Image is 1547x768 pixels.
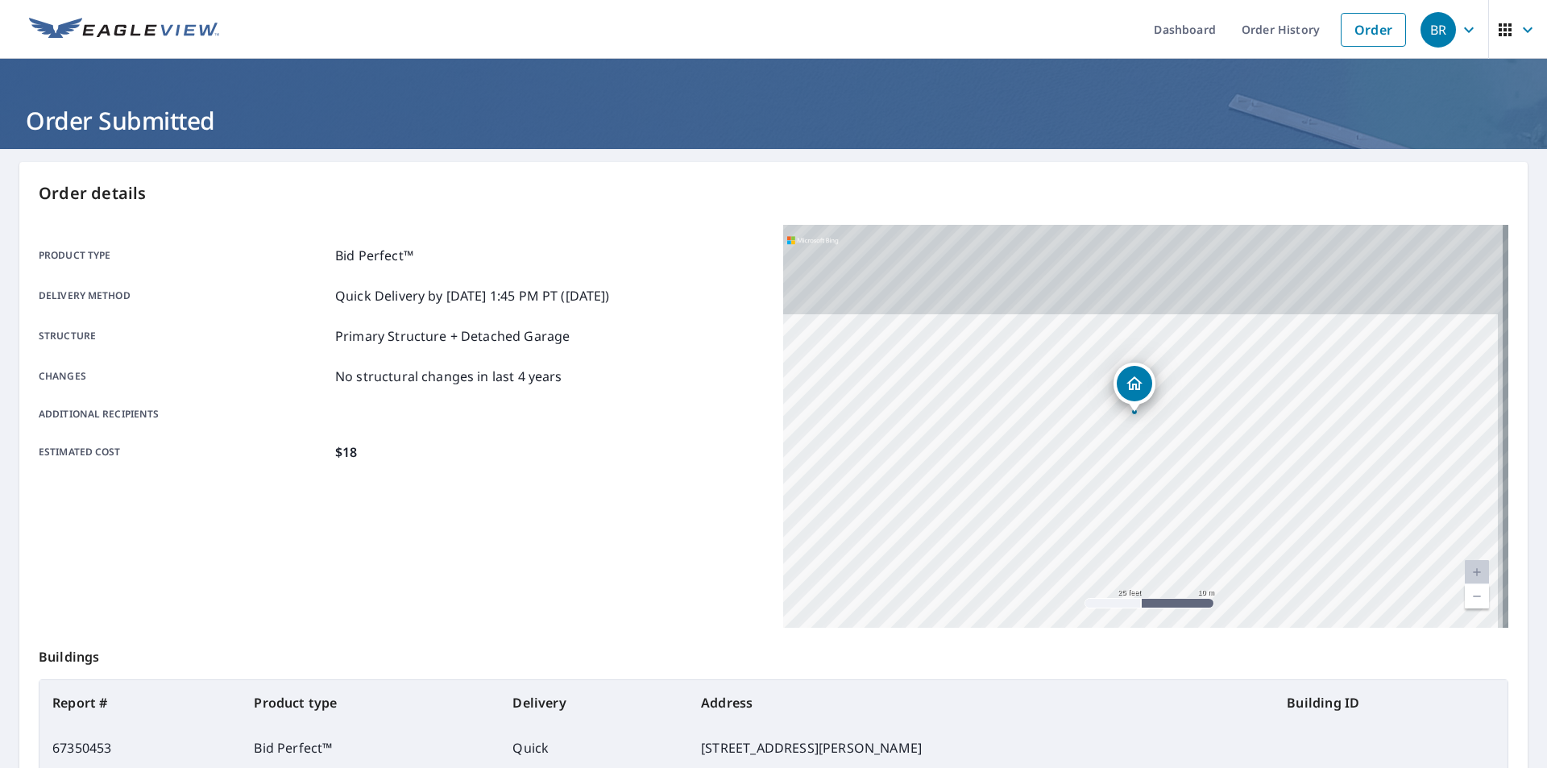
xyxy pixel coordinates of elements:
p: Product type [39,246,329,265]
th: Address [688,680,1274,725]
a: Order [1341,13,1406,47]
th: Delivery [500,680,688,725]
div: Dropped pin, building 1, Residential property, 1146 Bennett St Old Forge Pennslyvania [1114,363,1155,413]
a: Current Level 20, Zoom Out [1465,584,1489,608]
p: Buildings [39,628,1508,679]
p: Primary Structure + Detached Garage [335,326,570,346]
th: Building ID [1274,680,1508,725]
p: Additional recipients [39,407,329,421]
p: Estimated cost [39,442,329,462]
a: Current Level 20, Zoom In Disabled [1465,560,1489,584]
p: Structure [39,326,329,346]
p: Order details [39,181,1508,205]
h1: Order Submitted [19,104,1528,137]
img: EV Logo [29,18,219,42]
p: Quick Delivery by [DATE] 1:45 PM PT ([DATE]) [335,286,610,305]
p: $18 [335,442,357,462]
div: BR [1421,12,1456,48]
th: Product type [241,680,500,725]
p: Delivery method [39,286,329,305]
p: Bid Perfect™ [335,246,413,265]
p: Changes [39,367,329,386]
th: Report # [39,680,241,725]
p: No structural changes in last 4 years [335,367,562,386]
